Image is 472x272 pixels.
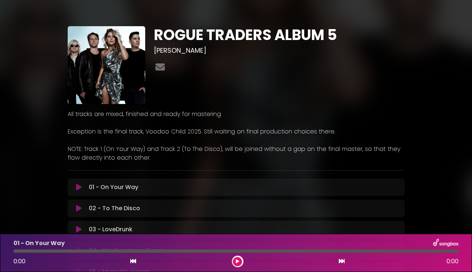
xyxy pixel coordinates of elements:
[68,26,146,104] img: ms3WGxLGRahucLwHUT3m
[89,225,132,234] p: 03 - LoveDrunk
[68,110,405,119] p: All tracks are mixed, finished and ready for mastering.
[89,204,140,213] p: 02 - To The Disco
[89,183,138,192] p: 01 - On Your Way
[13,257,25,265] span: 0:00
[447,257,459,266] span: 0:00
[154,26,405,44] h1: ROGUE TRADERS ALBUM 5
[68,145,405,162] p: NOTE: Track 1 (On Your Way) and Track 2 (To The Disco), will be joined without a gap on the final...
[13,239,65,248] p: 01 - On Your Way
[154,47,405,55] h3: [PERSON_NAME]
[68,127,405,136] p: Exception is the final track, Voodoo Child 2025. Still waiting on final production choices there.
[433,239,459,248] img: songbox-logo-white.png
